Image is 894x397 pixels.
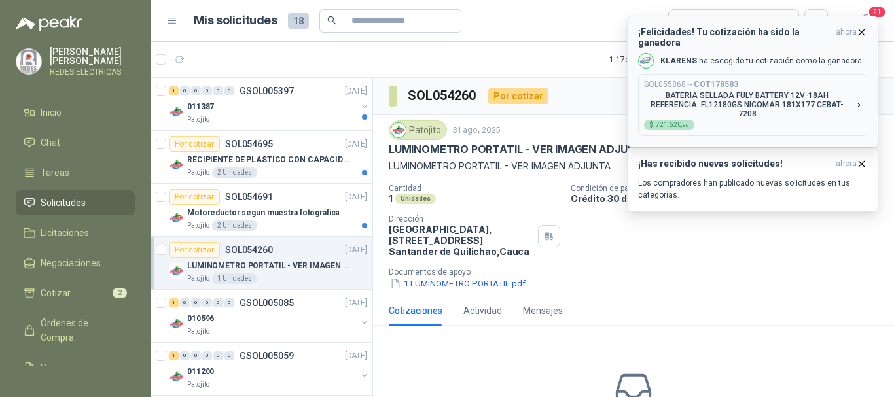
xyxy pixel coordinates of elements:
img: Company Logo [169,210,185,226]
p: Patojito [187,167,209,178]
a: Tareas [16,160,135,185]
a: 1 0 0 0 0 0 GSOL005059[DATE] Company Logo011200Patojito [169,348,370,390]
p: ha escogido tu cotización como la ganadora [660,56,862,67]
img: Company Logo [169,157,185,173]
button: ¡Felicidades! Tu cotización ha sido la ganadoraahora Company LogoKLARENS ha escogido tu cotizació... [627,16,878,147]
p: Dirección [389,215,533,224]
p: Patojito [187,273,209,284]
p: SOL054695 [225,139,273,148]
span: Inicio [41,105,62,120]
p: LUMINOMETRO PORTATIL - VER IMAGEN ADJUNTA [187,260,350,272]
h3: SOL054260 [408,86,478,106]
a: Por cotizarSOL054695[DATE] Company LogoRECIPIENTE DE PLASTICO CON CAPACIDAD DE 1.8 LT PARA LA EXT... [151,131,372,184]
p: 1 [389,193,393,204]
div: $ [644,120,694,130]
h1: Mis solicitudes [194,11,277,30]
div: 0 [213,298,223,307]
p: Patojito [187,379,209,390]
a: Remisiones [16,355,135,380]
span: Tareas [41,165,69,180]
button: SOL055868→COT178583BATERIA SELLADA FULY BATTERY 12V-18AH REFERENCIA: FL12180GS NICOMAR 181X177 CE... [638,74,867,136]
p: Motoreductor segun muestra fotográfica [187,207,339,219]
div: 0 [224,298,234,307]
div: Por cotizar [169,136,220,152]
div: 2 Unidades [212,220,257,231]
span: ahora [836,158,857,169]
img: Company Logo [16,49,41,74]
a: Órdenes de Compra [16,311,135,350]
div: 0 [180,351,190,360]
span: 21 [868,6,886,18]
div: 1 Unidades [212,273,257,284]
div: 0 [191,86,201,95]
p: 011387 [187,101,214,113]
div: 0 [202,298,212,307]
p: Patojito [187,220,209,231]
img: Logo peakr [16,16,82,31]
span: ,80 [681,122,689,128]
div: Por cotizar [169,242,220,258]
img: Company Logo [169,263,185,279]
div: 0 [213,86,223,95]
span: Órdenes de Compra [41,316,122,345]
p: Cantidad [389,184,560,193]
p: Documentos de apoyo [389,268,889,277]
div: 0 [180,86,190,95]
div: 1 [169,351,179,360]
p: LUMINOMETRO PORTATIL - VER IMAGEN ADJUNTA [389,143,651,156]
div: 0 [224,86,234,95]
span: Cotizar [41,286,71,300]
button: 1 LUMINOMETRO PORTATIL.pdf [389,277,527,290]
p: [PERSON_NAME] [PERSON_NAME] [50,47,135,65]
span: ahora [836,27,857,48]
span: 18 [288,13,309,29]
p: [DATE] [345,138,367,150]
div: 2 Unidades [212,167,257,178]
div: Mensajes [523,303,563,318]
b: KLARENS [660,56,697,65]
div: Actividad [463,303,502,318]
p: RECIPIENTE DE PLASTICO CON CAPACIDAD DE 1.8 LT PARA LA EXTRACCIÓN MANUAL DE LIQUIDOS [187,154,350,166]
p: [GEOGRAPHIC_DATA], [STREET_ADDRESS] Santander de Quilichao , Cauca [389,224,533,257]
p: GSOL005085 [240,298,294,307]
button: 21 [855,9,878,33]
p: [DATE] [345,244,367,256]
h3: ¡Has recibido nuevas solicitudes! [638,158,831,169]
div: 0 [180,298,190,307]
div: Por cotizar [488,88,548,104]
p: LUMINOMETRO PORTATIL - VER IMAGEN ADJUNTA [389,159,878,173]
p: 011200 [187,366,214,378]
div: Por cotizar [169,189,220,205]
p: Patojito [187,114,209,125]
a: Solicitudes [16,190,135,215]
a: Por cotizarSOL054260[DATE] Company LogoLUMINOMETRO PORTATIL - VER IMAGEN ADJUNTAPatojito1 Unidades [151,237,372,290]
p: 010596 [187,313,214,325]
div: 1 [169,298,179,307]
p: REDES ELECTRICAS [50,68,135,76]
div: 0 [202,86,212,95]
div: Todas [677,14,704,28]
p: [DATE] [345,297,367,309]
p: GSOL005059 [240,351,294,360]
p: GSOL005397 [240,86,294,95]
a: Cotizar2 [16,281,135,305]
p: Crédito 30 días [571,193,889,204]
a: Licitaciones [16,220,135,245]
span: 2 [113,288,127,298]
span: 721.520 [656,122,689,128]
div: Patojito [389,120,447,140]
img: Company Logo [169,104,185,120]
span: Negociaciones [41,256,101,270]
p: SOL054260 [225,245,273,254]
p: [DATE] [345,85,367,97]
img: Company Logo [391,123,406,137]
div: 0 [202,351,212,360]
a: 1 0 0 0 0 0 GSOL005397[DATE] Company Logo011387Patojito [169,83,370,125]
div: 0 [191,298,201,307]
p: [DATE] [345,350,367,362]
div: 1 - 17 de 17 [609,49,685,70]
span: Chat [41,135,60,150]
img: Company Logo [639,54,653,68]
h3: ¡Felicidades! Tu cotización ha sido la ganadora [638,27,831,48]
span: Remisiones [41,360,89,375]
